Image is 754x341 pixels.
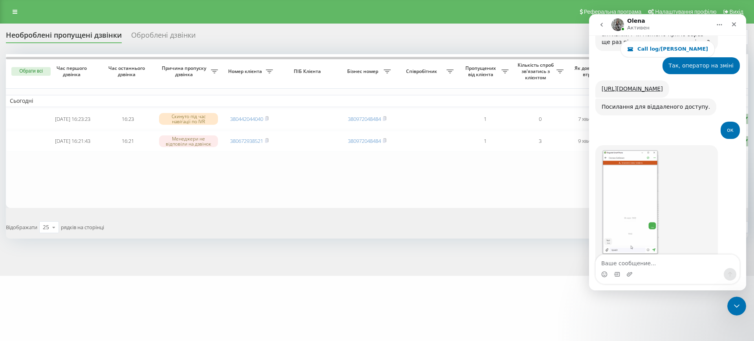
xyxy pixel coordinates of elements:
[458,131,512,151] td: 1
[584,9,642,15] span: Реферальна програма
[61,224,104,231] span: рядків на сторінці
[589,14,746,290] iframe: Intercom live chat
[7,241,150,254] textarea: Ваше сообщение...
[159,65,211,77] span: Причина пропуску дзвінка
[6,224,37,231] span: Відображати
[344,68,384,75] span: Бізнес номер
[12,257,18,263] button: Средство выбора эмодзи
[45,131,100,151] td: [DATE] 16:21:43
[399,68,447,75] span: Співробітник
[458,109,512,129] td: 1
[131,31,196,43] div: Оброблені дзвінки
[567,109,622,129] td: 7 хвилин тому
[230,115,263,122] a: 380442044040
[730,9,743,15] span: Вихід
[230,137,263,144] a: 380672938521
[516,62,556,80] span: Кількість спроб зв'язатись з клієнтом
[45,109,100,129] td: [DATE] 16:23:23
[461,65,501,77] span: Пропущених від клієнта
[348,137,381,144] a: 380972048484
[567,131,622,151] td: 9 хвилин тому
[37,257,44,263] button: Добавить вложение
[574,65,616,77] span: Як довго дзвінок втрачено
[159,135,218,147] div: Менеджери не відповіли на дзвінок
[51,65,94,77] span: Час першого дзвінка
[100,109,155,129] td: 16:23
[512,109,567,129] td: 0
[43,223,49,231] div: 25
[284,68,333,75] span: ПІБ Клієнта
[100,131,155,151] td: 16:21
[25,257,31,263] button: Средство выбора GIF-файла
[106,65,149,77] span: Час останнього дзвінка
[135,254,147,266] button: Отправить сообщение…
[348,115,381,122] a: 380972048484
[226,68,266,75] span: Номер клієнта
[159,113,218,125] div: Скинуто під час навігації по IVR
[11,67,51,76] button: Обрати всі
[512,131,567,151] td: 3
[655,9,716,15] span: Налаштування профілю
[727,297,746,315] iframe: Intercom live chat
[6,31,122,43] div: Необроблені пропущені дзвінки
